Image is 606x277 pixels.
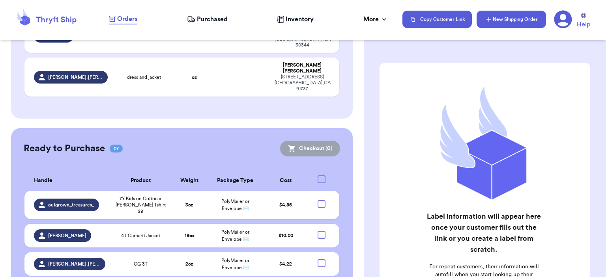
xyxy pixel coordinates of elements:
span: [PERSON_NAME].[PERSON_NAME] [48,261,101,267]
span: 4T Carhartt Jacket [121,232,160,239]
th: Weight [171,171,208,191]
span: dress and jacket [127,74,161,80]
span: 07 [110,145,123,152]
span: [PERSON_NAME] [48,232,86,239]
strong: 2 oz [185,262,193,266]
button: Copy Customer Link [402,11,472,28]
span: $ 4.22 [279,262,292,266]
span: $ 10.00 [279,233,293,238]
th: Package Type [208,171,263,191]
span: 7Y Kids on Cotton x [PERSON_NAME] Tshirt $8 [115,195,166,214]
a: Help [577,13,590,29]
span: [PERSON_NAME].[PERSON_NAME] [48,74,103,80]
span: CG 3T [134,261,148,267]
span: Purchased [197,15,228,24]
a: Purchased [187,15,228,24]
span: Help [577,20,590,29]
strong: oz [192,75,197,80]
button: New Shipping Order [477,11,546,28]
span: Orders [117,14,137,24]
span: Handle [34,177,52,185]
a: Inventory [277,15,314,24]
span: Inventory [286,15,314,24]
strong: 19 oz [185,233,195,238]
span: outgrown_treasures_ [48,202,94,208]
div: More [363,15,388,24]
span: PolyMailer or Envelope ✉️ [221,258,249,270]
span: $ 4.85 [279,203,292,207]
h2: Ready to Purchase [24,142,105,155]
div: [PERSON_NAME] [PERSON_NAME] [275,62,330,74]
a: Orders [109,14,137,24]
div: [STREET_ADDRESS] [GEOGRAPHIC_DATA] , CA 91737 [275,74,330,92]
th: Product [110,171,171,191]
h2: Label information will appear here once your customer fills out the link or you create a label fr... [425,211,543,255]
span: PolyMailer or Envelope ✉️ [221,199,249,211]
span: PolyMailer or Envelope ✉️ [221,230,249,242]
strong: 3 oz [185,203,193,207]
th: Cost [263,171,309,191]
button: Checkout (0) [280,141,340,156]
